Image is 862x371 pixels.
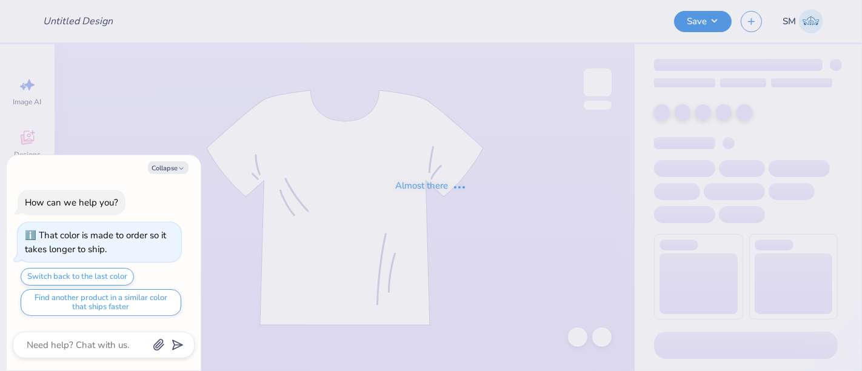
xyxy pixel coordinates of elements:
[395,179,467,193] div: Almost there
[25,229,166,255] div: That color is made to order so it takes longer to ship.
[21,268,134,286] button: Switch back to the last color
[25,196,118,209] div: How can we help you?
[21,289,181,316] button: Find another product in a similar color that ships faster
[148,161,189,174] button: Collapse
